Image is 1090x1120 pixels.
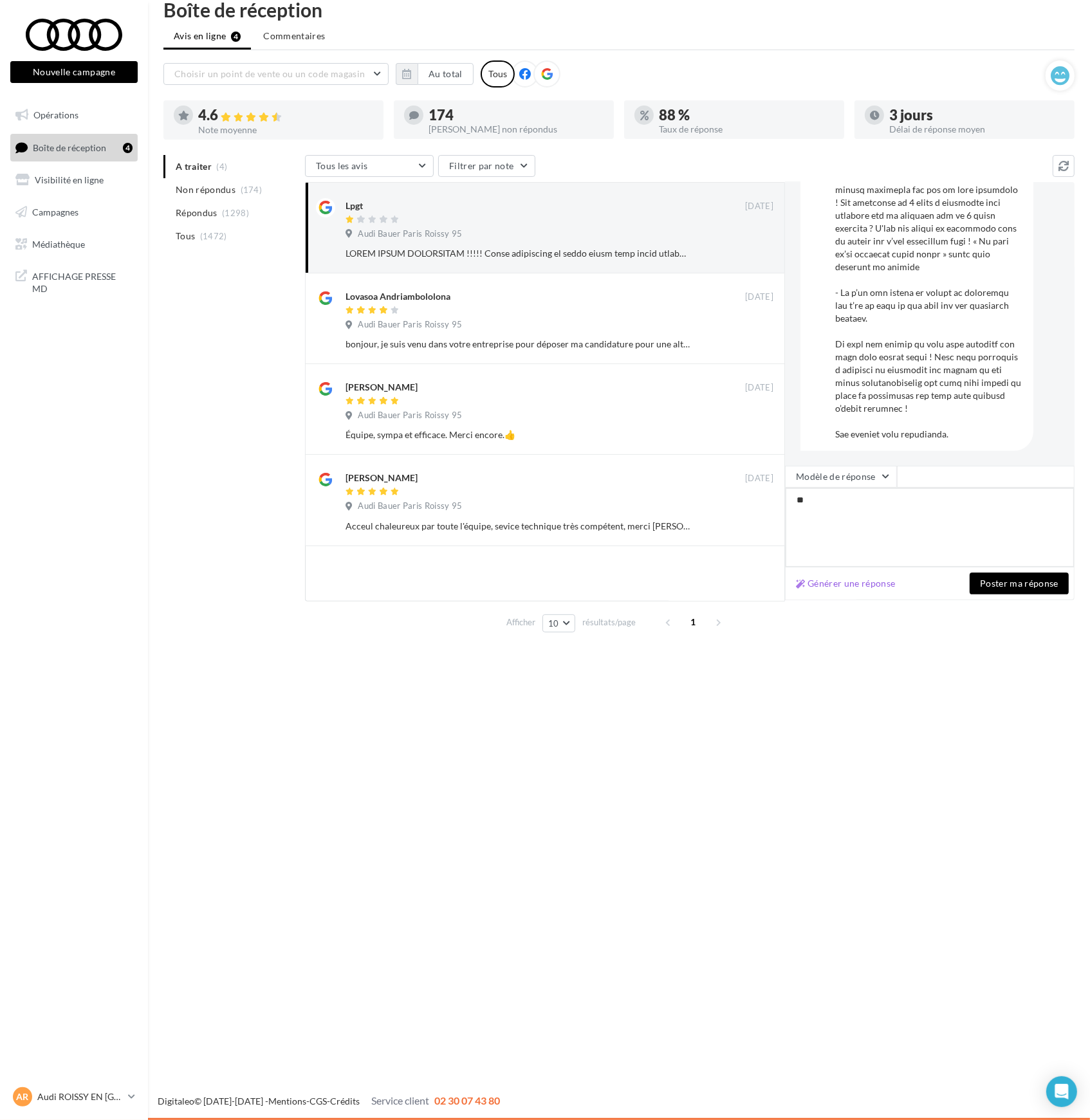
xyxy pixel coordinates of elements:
button: Au total [396,63,474,85]
a: AFFICHAGE PRESSE MD [8,262,140,300]
a: Mentions [268,1096,306,1106]
div: Acceul chaleureux par toute l'équipe, sevice technique très compétent, merci [PERSON_NAME] [346,520,690,533]
button: 10 [542,614,575,632]
span: Audi Bauer Paris Roissy 95 [358,228,462,240]
div: Note moyenne [198,125,373,134]
a: Crédits [330,1096,360,1106]
p: Audi ROISSY EN [GEOGRAPHIC_DATA] [37,1090,123,1103]
a: AR Audi ROISSY EN [GEOGRAPHIC_DATA] [10,1085,138,1109]
div: Délai de réponse moyen [889,125,1064,134]
span: Opérations [33,109,79,120]
span: (1298) [222,208,249,218]
span: Répondus [176,207,217,219]
span: Boîte de réception [33,142,106,152]
span: 02 30 07 43 80 [434,1094,500,1106]
span: [DATE] [745,291,773,303]
span: Médiathèque [32,238,85,249]
div: Tous [481,60,515,87]
span: (1472) [200,231,227,241]
span: Non répondus [176,183,236,196]
span: Visibilité en ligne [35,174,104,185]
span: Tous les avis [316,160,368,171]
div: [PERSON_NAME] non répondus [429,125,604,134]
a: Campagnes [8,199,140,226]
button: Poster ma réponse [970,573,1069,594]
button: Nouvelle campagne [10,61,138,83]
div: LOREM IPSUM DOLORSITAM !!!!! Conse adipiscing el seddo eiusm temp incid utlaboreet do magn aliqua... [346,247,690,260]
div: 4 [123,143,133,153]
div: 174 [429,108,604,122]
span: Choisir un point de vente ou un code magasin [174,68,365,79]
span: Audi Bauer Paris Roissy 95 [358,500,462,512]
button: Au total [418,63,474,85]
span: Commentaires [263,30,325,42]
span: AFFICHAGE PRESSE MD [32,268,133,295]
div: [PERSON_NAME] [346,381,418,394]
div: Lovasoa Andriambololona [346,290,450,303]
a: CGS [309,1096,327,1106]
div: Open Intercom Messenger [1046,1076,1077,1107]
a: Visibilité en ligne [8,167,140,194]
span: Afficher [506,616,535,629]
span: [DATE] [745,473,773,484]
div: 4.6 [198,108,373,123]
span: [DATE] [745,201,773,212]
div: [PERSON_NAME] [346,472,418,484]
span: Audi Bauer Paris Roissy 95 [358,410,462,421]
button: Choisir un point de vente ou un code magasin [163,63,389,85]
span: 10 [548,618,559,629]
button: Générer une réponse [791,576,901,591]
span: AR [17,1090,29,1103]
span: résultats/page [582,616,636,629]
button: Tous les avis [305,155,434,177]
a: Digitaleo [158,1096,194,1106]
button: Modèle de réponse [785,466,897,488]
div: bonjour, je suis venu dans votre entreprise pour déposer ma candidature pour une alternance BAC P... [346,338,690,351]
a: Boîte de réception4 [8,134,140,161]
a: Opérations [8,102,140,129]
a: Médiathèque [8,231,140,258]
div: Lpgt [346,199,363,212]
span: 1 [683,612,704,632]
span: Audi Bauer Paris Roissy 95 [358,319,462,331]
div: Équipe, sympa et efficace. Merci encore.👍 [346,428,690,441]
span: (174) [241,185,263,195]
div: 3 jours [889,108,1064,122]
span: Tous [176,230,195,243]
span: Campagnes [32,207,79,217]
div: 88 % [659,108,834,122]
span: © [DATE]-[DATE] - - - [158,1096,500,1106]
button: Filtrer par note [438,155,535,177]
span: [DATE] [745,382,773,394]
div: Taux de réponse [659,125,834,134]
span: Service client [371,1094,429,1106]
